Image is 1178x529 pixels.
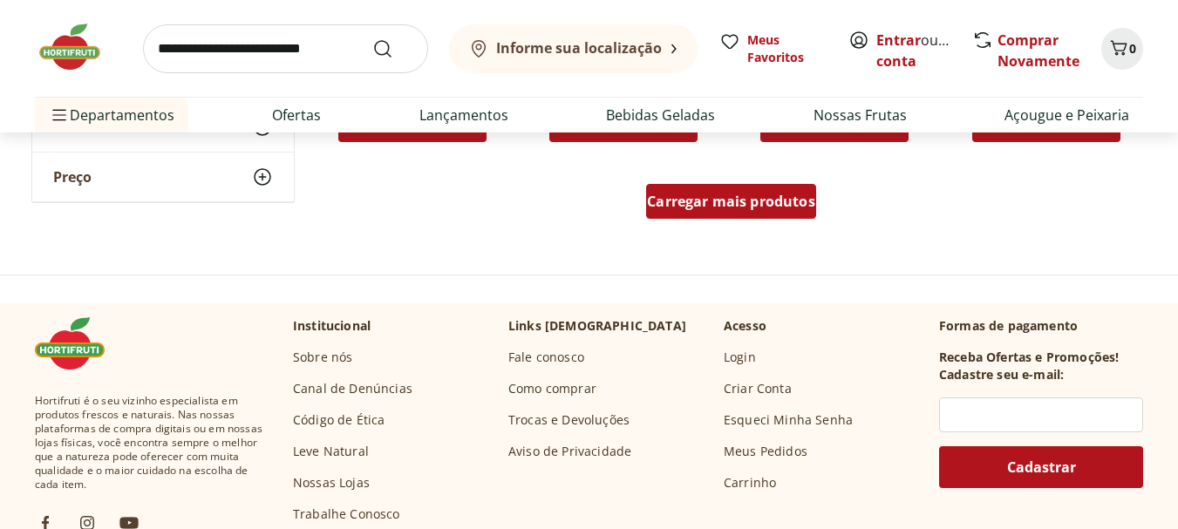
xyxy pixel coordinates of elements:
a: Comprar Novamente [998,31,1079,71]
span: Cadastrar [1007,460,1076,474]
a: Canal de Denúncias [293,380,412,397]
button: Carrinho [1101,28,1143,70]
a: Esqueci Minha Senha [724,411,853,429]
a: Carrinho [724,474,776,492]
button: Informe sua localização [449,24,698,73]
button: Cadastrar [939,446,1143,488]
b: Informe sua localização [496,38,662,58]
a: Ofertas [272,105,321,125]
a: Meus Pedidos [724,443,807,460]
a: Lançamentos [419,105,508,125]
a: Criar conta [876,31,972,71]
a: Nossas Frutas [814,105,907,125]
a: Sobre nós [293,349,352,366]
p: Formas de pagamento [939,317,1143,335]
a: Trabalhe Conosco [293,505,400,523]
span: 0 [1129,40,1136,57]
button: Menu [49,94,70,136]
button: Submit Search [372,38,414,59]
a: Criar Conta [724,380,792,397]
a: Meus Favoritos [719,31,827,66]
a: Trocas e Devoluções [508,411,630,429]
a: Aviso de Privacidade [508,443,631,460]
a: Entrar [876,31,921,50]
span: Departamentos [49,94,174,136]
p: Institucional [293,317,371,335]
p: Acesso [724,317,766,335]
a: Login [724,349,756,366]
img: Hortifruti [35,21,122,73]
a: Leve Natural [293,443,369,460]
span: Meus Favoritos [747,31,827,66]
span: Preço [53,168,92,186]
img: Hortifruti [35,317,122,370]
span: Carregar mais produtos [647,194,815,208]
a: Como comprar [508,380,596,397]
h3: Cadastre seu e-mail: [939,366,1064,383]
h3: Receba Ofertas e Promoções! [939,349,1119,366]
a: Nossas Lojas [293,474,370,492]
a: Bebidas Geladas [606,105,715,125]
span: Hortifruti é o seu vizinho especialista em produtos frescos e naturais. Nas nossas plataformas de... [35,394,265,492]
span: ou [876,30,954,71]
p: Links [DEMOGRAPHIC_DATA] [508,317,686,335]
a: Carregar mais produtos [646,184,816,226]
a: Açougue e Peixaria [1004,105,1129,125]
button: Preço [32,153,294,201]
input: search [143,24,428,73]
a: Código de Ética [293,411,385,429]
a: Fale conosco [508,349,584,366]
